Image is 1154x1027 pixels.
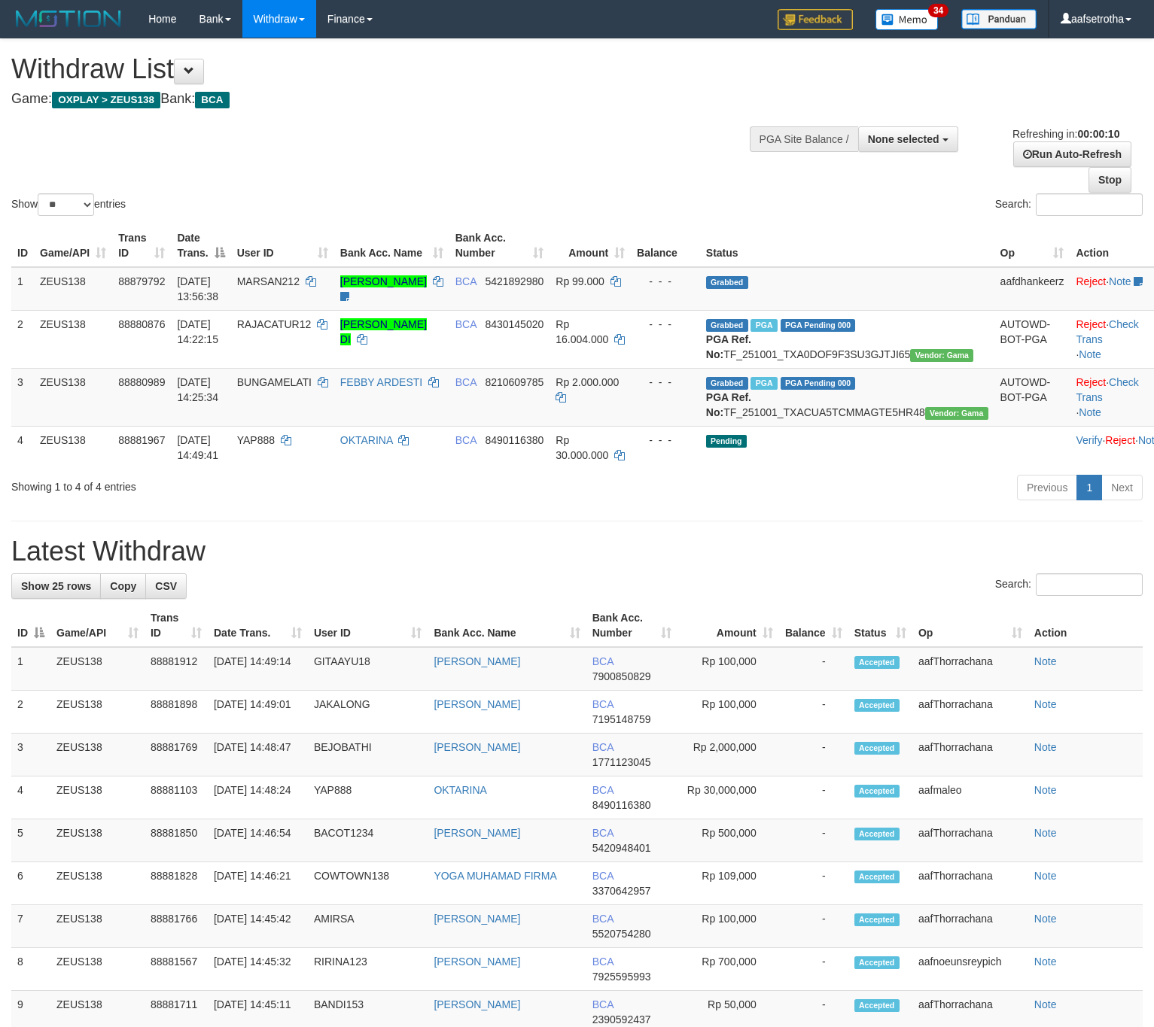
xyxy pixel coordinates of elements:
[11,8,126,30] img: MOTION_logo.png
[308,948,428,991] td: RIRINA123
[434,998,520,1010] a: [PERSON_NAME]
[100,573,146,599] a: Copy
[434,870,556,882] a: YOGA MUHAMAD FIRMA
[1034,913,1057,925] a: Note
[592,741,614,753] span: BCA
[706,319,748,332] span: Grabbed
[485,434,544,446] span: Copy 8490116380 to clipboard
[779,819,848,862] td: -
[700,310,994,368] td: TF_251001_TXA0DOF9F3SU3GJTJI65
[308,776,428,819] td: YAP888
[677,691,779,734] td: Rp 100,000
[1089,167,1131,193] a: Stop
[50,948,145,991] td: ZEUS138
[208,948,308,991] td: [DATE] 14:45:32
[208,604,308,647] th: Date Trans.: activate to sort column ascending
[11,819,50,862] td: 5
[208,905,308,948] td: [DATE] 14:45:42
[485,275,544,287] span: Copy 5421892980 to clipboard
[118,434,165,446] span: 88881967
[1105,434,1135,446] a: Reject
[592,670,651,682] span: Copy 7900850829 to clipboard
[1034,956,1057,968] a: Note
[706,435,747,448] span: Pending
[11,54,754,84] h1: Withdraw List
[912,776,1028,819] td: aafmaleo
[751,377,777,390] span: Marked by aafnoeunsreypich
[1017,475,1077,500] a: Previous
[145,573,187,599] a: CSV
[556,434,608,461] span: Rp 30.000.000
[677,776,779,819] td: Rp 30,000,000
[912,819,1028,862] td: aafThorrachana
[912,862,1028,905] td: aafThorrachana
[677,604,779,647] th: Amount: activate to sort column ascending
[145,604,208,647] th: Trans ID: activate to sort column ascending
[50,819,145,862] td: ZEUS138
[592,885,651,897] span: Copy 3370642957 to clipboard
[11,604,50,647] th: ID: activate to sort column descending
[455,376,477,388] span: BCA
[706,276,748,289] span: Grabbed
[854,999,900,1012] span: Accepted
[11,368,34,426] td: 3
[340,376,422,388] a: FEBBY ARDESTI
[1076,318,1138,345] a: Check Trans
[118,318,165,330] span: 88880876
[50,905,145,948] td: ZEUS138
[1079,348,1101,360] a: Note
[11,691,50,734] td: 2
[434,827,520,839] a: [PERSON_NAME]
[854,871,900,883] span: Accepted
[995,193,1143,216] label: Search:
[1077,128,1119,140] strong: 00:00:10
[637,317,694,332] div: - - -
[34,224,112,267] th: Game/API: activate to sort column ascending
[434,741,520,753] a: [PERSON_NAME]
[11,473,470,494] div: Showing 1 to 4 of 4 entries
[700,368,994,426] td: TF_251001_TXACUA5TCMMAGTE5HR48
[592,756,651,768] span: Copy 1771123045 to clipboard
[1034,870,1057,882] a: Note
[1076,475,1102,500] a: 1
[195,92,229,108] span: BCA
[677,905,779,948] td: Rp 100,000
[592,799,651,811] span: Copy 8490116380 to clipboard
[52,92,160,108] span: OXPLAY > ZEUS138
[854,699,900,712] span: Accepted
[455,434,477,446] span: BCA
[637,274,694,289] div: - - -
[858,126,958,152] button: None selected
[637,433,694,448] div: - - -
[145,948,208,991] td: 88881567
[11,267,34,311] td: 1
[779,691,848,734] td: -
[592,713,651,725] span: Copy 7195148759 to clipboard
[706,333,751,360] b: PGA Ref. No:
[11,193,126,216] label: Show entries
[11,224,34,267] th: ID
[208,691,308,734] td: [DATE] 14:49:01
[434,913,520,925] a: [PERSON_NAME]
[778,9,853,30] img: Feedback.jpg
[155,580,177,592] span: CSV
[592,784,614,796] span: BCA
[340,275,427,287] a: [PERSON_NAME]
[50,647,145,691] td: ZEUS138
[592,1013,651,1025] span: Copy 2390592437 to clipboard
[677,862,779,905] td: Rp 109,000
[112,224,171,267] th: Trans ID: activate to sort column ascending
[550,224,631,267] th: Amount: activate to sort column ascending
[592,913,614,925] span: BCA
[171,224,230,267] th: Date Trans.: activate to sort column descending
[779,905,848,948] td: -
[779,948,848,991] td: -
[912,691,1028,734] td: aafThorrachana
[237,376,312,388] span: BUNGAMELATI
[912,905,1028,948] td: aafThorrachana
[11,776,50,819] td: 4
[308,604,428,647] th: User ID: activate to sort column ascending
[110,580,136,592] span: Copy
[11,92,754,107] h4: Game: Bank:
[428,604,586,647] th: Bank Acc. Name: activate to sort column ascending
